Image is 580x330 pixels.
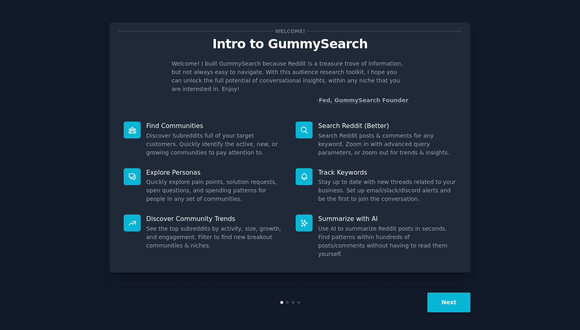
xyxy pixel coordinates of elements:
dd: Discover Subreddits full of your target customers. Quickly identify the active, new, or growing c... [146,132,284,157]
p: Intro to GummySearch [118,37,462,51]
p: Find Communities [146,122,284,130]
p: Explore Personas [146,168,284,177]
dd: Search Reddit posts & comments for any keyword. Zoom in with advanced query parameters, or zoom o... [318,132,456,157]
p: Welcome! I built GummySearch because Reddit is a treasure trove of information, but not always ea... [172,60,408,93]
dd: Use AI to summarize Reddit posts in seconds. Find patterns within hundreds of posts/comments with... [318,225,456,258]
p: Track Keywords [318,168,456,177]
dd: Quickly explore pain points, solution requests, open questions, and spending patterns for people ... [146,178,284,203]
button: Next [427,293,470,312]
a: Fed, GummySearch Founder [319,97,408,104]
p: Discover Community Trends [146,214,284,223]
p: Summarize with AI [318,214,456,223]
span: Welcome! [273,27,307,35]
dd: See the top subreddits by activity, size, growth, and engagement. Filter to find new breakout com... [146,225,284,250]
dd: Stay up to date with new threads related to your business. Set up email/slack/discord alerts and ... [318,178,456,203]
p: Search Reddit (Better) [318,122,456,130]
div: - [317,96,408,105]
